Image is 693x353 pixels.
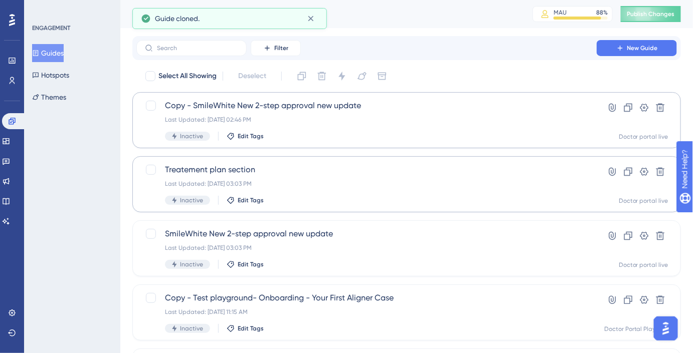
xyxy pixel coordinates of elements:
[157,45,238,52] input: Search
[165,292,568,304] span: Copy - Test playground- Onboarding - Your First Aligner Case
[32,44,64,62] button: Guides
[32,66,69,84] button: Hotspots
[165,116,568,124] div: Last Updated: [DATE] 02:46 PM
[227,324,264,332] button: Edit Tags
[165,180,568,188] div: Last Updated: [DATE] 03:03 PM
[165,164,568,176] span: Treatement plan section
[238,70,266,82] span: Deselect
[158,70,217,82] span: Select All Showing
[554,9,567,17] div: MAU
[621,6,681,22] button: Publish Changes
[165,228,568,240] span: SmileWhite New 2-step approval new update
[619,261,668,269] div: Doctor portal live
[165,100,568,112] span: Copy - SmileWhite New 2-step approval new update
[238,132,264,140] span: Edit Tags
[165,308,568,316] div: Last Updated: [DATE] 11:15 AM
[227,260,264,268] button: Edit Tags
[627,44,658,52] span: New Guide
[180,132,203,140] span: Inactive
[227,132,264,140] button: Edit Tags
[155,13,200,25] span: Guide cloned.
[32,88,66,106] button: Themes
[180,260,203,268] span: Inactive
[24,3,63,15] span: Need Help?
[651,313,681,343] iframe: UserGuiding AI Assistant Launcher
[32,24,70,32] div: ENGAGEMENT
[180,196,203,204] span: Inactive
[227,196,264,204] button: Edit Tags
[251,40,301,56] button: Filter
[619,197,668,205] div: Doctor portal live
[165,244,568,252] div: Last Updated: [DATE] 03:03 PM
[238,260,264,268] span: Edit Tags
[627,10,675,18] span: Publish Changes
[238,196,264,204] span: Edit Tags
[229,67,275,85] button: Deselect
[274,44,288,52] span: Filter
[596,9,608,17] div: 88 %
[132,7,507,21] div: Guides
[604,325,668,333] div: Doctor Portal Playground
[597,40,677,56] button: New Guide
[238,324,264,332] span: Edit Tags
[180,324,203,332] span: Inactive
[619,133,668,141] div: Doctor portal live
